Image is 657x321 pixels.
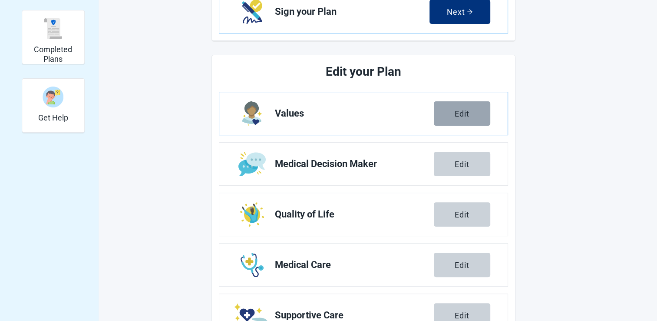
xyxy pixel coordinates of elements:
[275,209,434,220] span: Quality of Life
[251,62,475,81] h2: Edit your Plan
[275,108,434,119] span: Values
[219,244,508,286] a: Edit Medical Care section
[275,310,434,321] span: Supportive Care
[467,9,473,15] span: arrow-right
[219,143,508,185] a: Edit Medical Decision Maker section
[455,210,469,219] div: Edit
[434,152,490,176] button: Edit
[434,101,490,126] button: Edit
[219,193,508,236] a: Edit Quality of Life section
[22,10,85,64] div: Completed Plans
[434,202,490,227] button: Edit
[22,78,85,133] div: Get Help
[275,260,434,270] span: Medical Care
[447,7,473,16] div: Next
[219,92,508,135] a: Edit Values section
[455,160,469,168] div: Edit
[275,7,429,17] span: Sign your Plan
[455,109,469,118] div: Edit
[38,113,68,123] h2: Get Help
[434,253,490,277] button: Edit
[43,18,63,39] img: svg%3e
[455,311,469,320] div: Edit
[275,159,434,169] span: Medical Decision Maker
[26,45,81,64] h2: Completed Plans
[43,87,63,107] img: person-question-x68TBcxA.svg
[455,261,469,269] div: Edit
